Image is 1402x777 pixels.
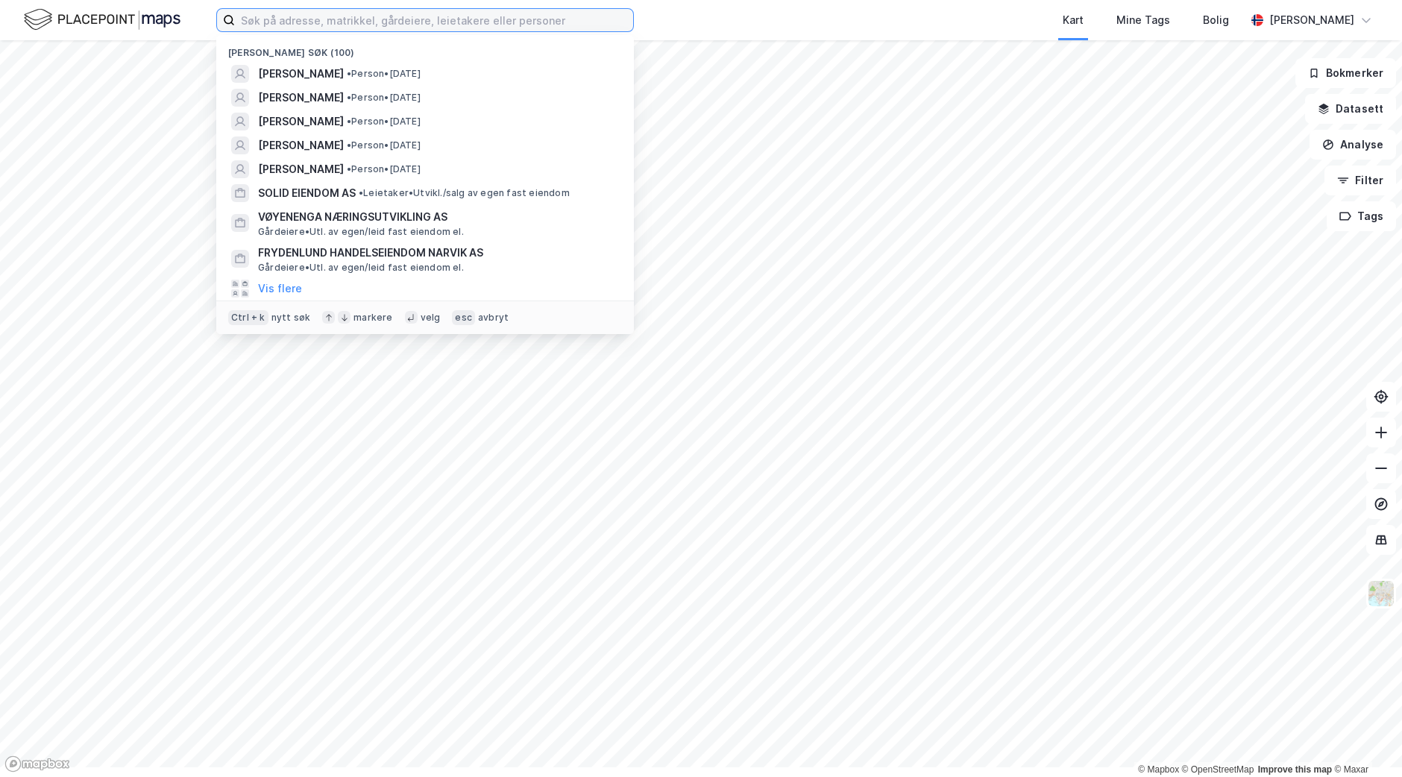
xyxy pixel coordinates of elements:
span: Person • [DATE] [347,68,421,80]
span: • [347,163,351,174]
span: [PERSON_NAME] [258,160,344,178]
img: logo.f888ab2527a4732fd821a326f86c7f29.svg [24,7,180,33]
div: nytt søk [271,312,311,324]
div: velg [421,312,441,324]
a: OpenStreetMap [1182,764,1254,775]
span: SOLID EIENDOM AS [258,184,356,202]
span: [PERSON_NAME] [258,113,344,130]
button: Bokmerker [1295,58,1396,88]
div: avbryt [478,312,509,324]
div: Kart [1063,11,1084,29]
div: esc [452,310,475,325]
span: Person • [DATE] [347,139,421,151]
span: • [347,92,351,103]
span: • [347,116,351,127]
div: Bolig [1203,11,1229,29]
span: • [347,68,351,79]
a: Mapbox homepage [4,755,70,773]
span: Person • [DATE] [347,163,421,175]
span: Leietaker • Utvikl./salg av egen fast eiendom [359,187,570,199]
div: [PERSON_NAME] søk (100) [216,35,634,62]
span: Gårdeiere • Utl. av egen/leid fast eiendom el. [258,226,464,238]
button: Tags [1327,201,1396,231]
span: Gårdeiere • Utl. av egen/leid fast eiendom el. [258,262,464,274]
span: Person • [DATE] [347,116,421,128]
button: Analyse [1310,130,1396,160]
span: [PERSON_NAME] [258,136,344,154]
button: Datasett [1305,94,1396,124]
a: Improve this map [1258,764,1332,775]
div: [PERSON_NAME] [1269,11,1354,29]
span: [PERSON_NAME] [258,65,344,83]
button: Filter [1324,166,1396,195]
div: Ctrl + k [228,310,268,325]
div: Mine Tags [1116,11,1170,29]
span: • [347,139,351,151]
div: markere [353,312,392,324]
img: Z [1367,579,1395,608]
span: • [359,187,363,198]
iframe: Chat Widget [1327,705,1402,777]
input: Søk på adresse, matrikkel, gårdeiere, leietakere eller personer [235,9,633,31]
button: Vis flere [258,280,302,298]
a: Mapbox [1138,764,1179,775]
span: VØYENENGA NÆRINGSUTVIKLING AS [258,208,616,226]
span: FRYDENLUND HANDELSEIENDOM NARVIK AS [258,244,616,262]
span: [PERSON_NAME] [258,89,344,107]
span: Person • [DATE] [347,92,421,104]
